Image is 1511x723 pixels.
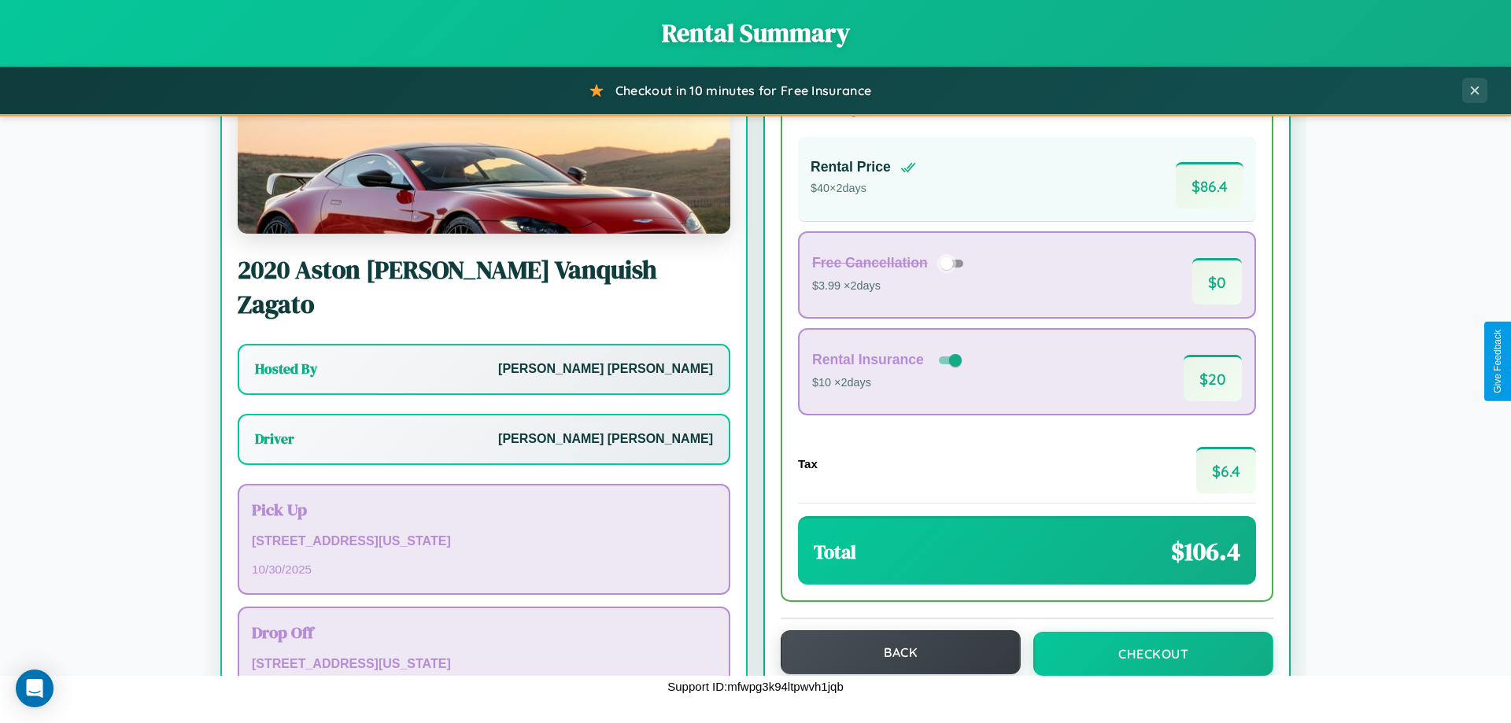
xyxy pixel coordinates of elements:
[1184,355,1242,401] span: $ 20
[16,16,1495,50] h1: Rental Summary
[498,358,713,381] p: [PERSON_NAME] [PERSON_NAME]
[812,276,969,297] p: $3.99 × 2 days
[1033,632,1273,676] button: Checkout
[238,253,730,322] h2: 2020 Aston [PERSON_NAME] Vanquish Zagato
[252,653,716,676] p: [STREET_ADDRESS][US_STATE]
[811,159,891,175] h4: Rental Price
[812,352,924,368] h4: Rental Insurance
[812,255,928,271] h4: Free Cancellation
[781,630,1021,674] button: Back
[238,76,730,234] img: Aston Martin Vanquish Zagato
[811,179,916,199] p: $ 40 × 2 days
[252,621,716,644] h3: Drop Off
[255,430,294,448] h3: Driver
[16,670,54,707] div: Open Intercom Messenger
[814,539,856,565] h3: Total
[252,530,716,553] p: [STREET_ADDRESS][US_STATE]
[252,559,716,580] p: 10 / 30 / 2025
[498,428,713,451] p: [PERSON_NAME] [PERSON_NAME]
[812,373,965,393] p: $10 × 2 days
[255,360,317,378] h3: Hosted By
[667,676,843,697] p: Support ID: mfwpg3k94ltpwvh1jqb
[615,83,871,98] span: Checkout in 10 minutes for Free Insurance
[1196,447,1256,493] span: $ 6.4
[1192,258,1242,304] span: $ 0
[1171,534,1240,569] span: $ 106.4
[1492,330,1503,393] div: Give Feedback
[1176,162,1243,208] span: $ 86.4
[252,498,716,521] h3: Pick Up
[798,457,818,470] h4: Tax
